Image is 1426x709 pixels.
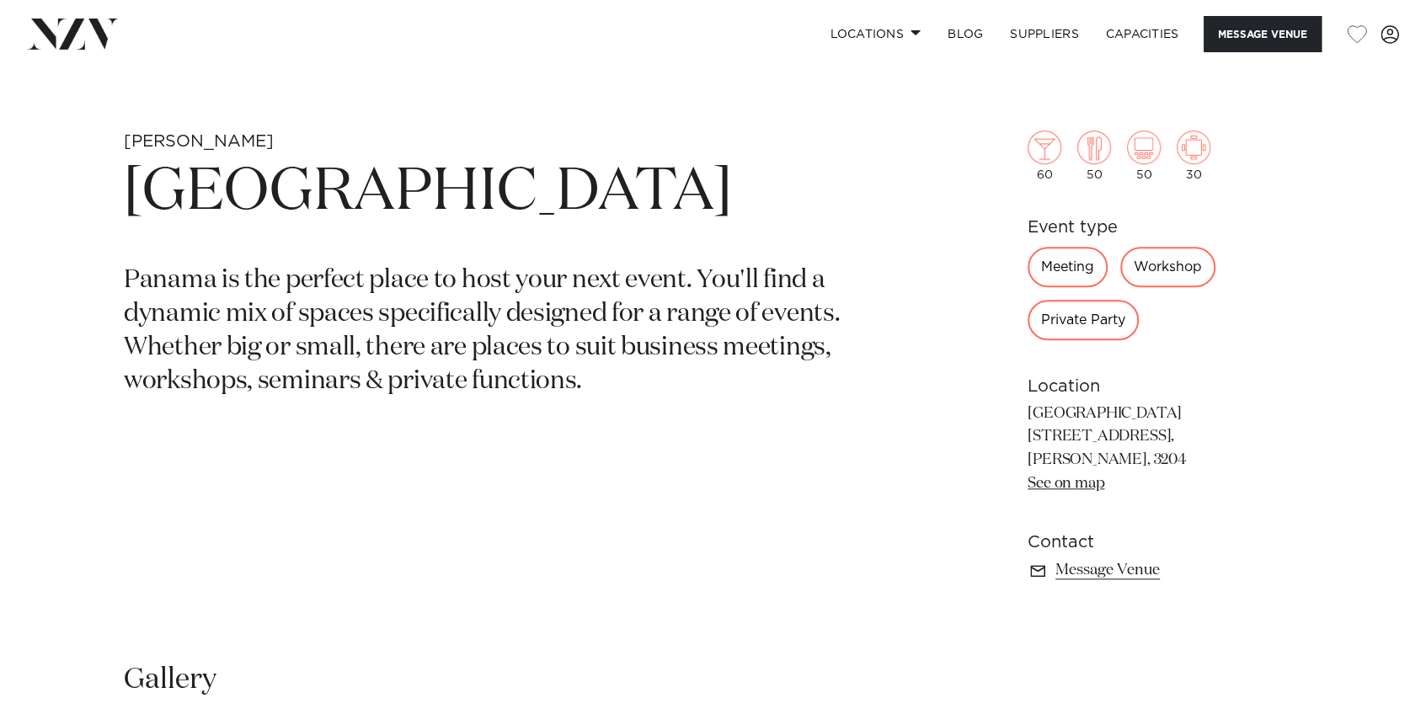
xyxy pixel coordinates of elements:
[27,19,119,49] img: nzv-logo.png
[1028,247,1108,287] div: Meeting
[1127,131,1161,181] div: 50
[996,16,1092,52] a: SUPPLIERS
[1177,131,1210,181] div: 30
[1028,374,1302,399] h6: Location
[1028,530,1302,555] h6: Contact
[1127,131,1161,164] img: theatre.png
[816,16,934,52] a: Locations
[1028,558,1302,582] a: Message Venue
[1077,131,1111,164] img: dining.png
[1028,476,1104,491] a: See on map
[1204,16,1322,52] button: Message Venue
[934,16,996,52] a: BLOG
[1120,247,1215,287] div: Workshop
[124,264,908,399] p: Panama is the perfect place to host your next event. You'll find a dynamic mix of spaces specific...
[1077,131,1111,181] div: 50
[1028,402,1302,497] p: [GEOGRAPHIC_DATA] [STREET_ADDRESS], [PERSON_NAME], 3204
[124,154,908,232] h1: [GEOGRAPHIC_DATA]
[1028,131,1061,181] div: 60
[124,133,274,150] small: [PERSON_NAME]
[1092,16,1193,52] a: Capacities
[1028,300,1139,340] div: Private Party
[1028,215,1302,240] h6: Event type
[1028,131,1061,164] img: cocktail.png
[124,661,216,699] h2: Gallery
[1177,131,1210,164] img: meeting.png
